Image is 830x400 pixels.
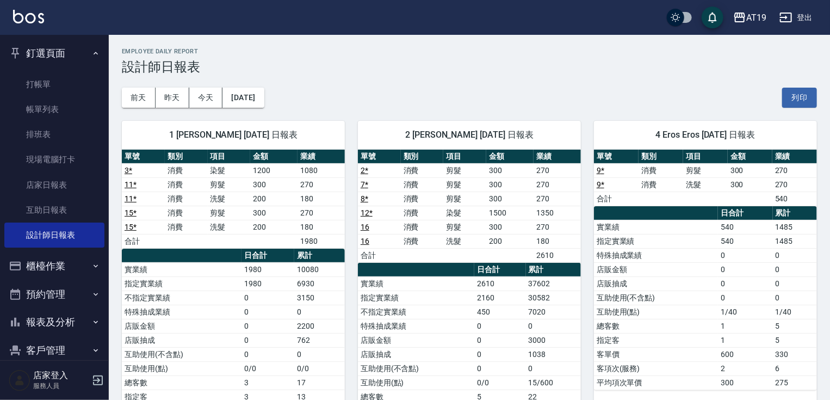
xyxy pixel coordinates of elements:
table: a dense table [594,206,817,390]
td: 合計 [358,248,401,262]
td: 消費 [639,177,683,192]
td: 剪髮 [443,220,486,234]
a: 設計師日報表 [4,223,104,248]
td: 不指定實業績 [122,291,241,305]
td: 600 [718,347,773,361]
td: 0 [241,347,294,361]
table: a dense table [358,150,581,263]
td: 300 [728,163,772,177]
th: 累計 [526,263,581,277]
th: 金額 [486,150,534,164]
td: 剪髮 [208,177,251,192]
th: 項目 [443,150,486,164]
td: 洗髮 [208,192,251,206]
td: 店販金額 [358,333,474,347]
th: 單號 [594,150,639,164]
th: 單號 [358,150,401,164]
td: 1350 [534,206,581,220]
button: save [702,7,723,28]
td: 270 [534,177,581,192]
td: 330 [773,347,817,361]
td: 2160 [474,291,525,305]
span: 2 [PERSON_NAME] [DATE] 日報表 [371,130,568,140]
td: 0 [474,333,525,347]
td: 762 [294,333,345,347]
td: 消費 [165,206,208,220]
td: 指定實業績 [122,276,241,291]
td: 合計 [594,192,639,206]
th: 類別 [165,150,208,164]
td: 消費 [165,177,208,192]
td: 0 [526,361,581,376]
td: 洗髮 [443,234,486,248]
td: 540 [772,192,817,206]
table: a dense table [594,150,817,206]
td: 540 [718,220,773,234]
img: Person [9,370,30,391]
button: 客戶管理 [4,336,104,365]
td: 0 [718,291,773,305]
button: 前天 [122,88,156,108]
td: 剪髮 [443,177,486,192]
td: 洗髮 [683,177,728,192]
td: 0 [241,333,294,347]
td: 3 [241,376,294,390]
td: 200 [250,192,298,206]
td: 消費 [165,163,208,177]
td: 互助使用(點) [122,361,241,376]
td: 180 [534,234,581,248]
td: 客單價 [594,347,718,361]
td: 270 [534,220,581,234]
td: 10080 [294,262,345,276]
td: 實業績 [122,262,241,276]
table: a dense table [122,150,345,249]
td: 450 [474,305,525,319]
td: 1038 [526,347,581,361]
td: 剪髮 [443,192,486,206]
td: 店販金額 [594,262,718,276]
td: 1485 [773,234,817,248]
td: 染髮 [208,163,251,177]
td: 37602 [526,276,581,291]
h5: 店家登入 [33,370,89,381]
td: 總客數 [122,376,241,390]
td: 5 [773,333,817,347]
p: 服務人員 [33,381,89,391]
td: 特殊抽成業績 [122,305,241,319]
td: 特殊抽成業績 [594,248,718,262]
td: 剪髮 [683,163,728,177]
td: 0 [718,262,773,276]
td: 洗髮 [208,220,251,234]
a: 現場電腦打卡 [4,147,104,172]
td: 270 [772,177,817,192]
td: 300 [486,192,534,206]
th: 業績 [298,150,345,164]
td: 0 [294,305,345,319]
td: 0 [773,262,817,276]
td: 0 [294,347,345,361]
a: 帳單列表 [4,97,104,122]
td: 0/0 [474,376,525,390]
td: 2610 [534,248,581,262]
td: 互助使用(不含點) [594,291,718,305]
th: 日合計 [474,263,525,277]
td: 300 [728,177,772,192]
button: 櫃檯作業 [4,252,104,280]
button: [DATE] [222,88,264,108]
td: 1/40 [773,305,817,319]
td: 0 [526,319,581,333]
td: 互助使用(不含點) [122,347,241,361]
h2: Employee Daily Report [122,48,817,55]
a: 16 [361,223,369,231]
td: 0 [241,291,294,305]
td: 0 [773,248,817,262]
td: 270 [298,206,345,220]
td: 0 [773,276,817,291]
th: 日合計 [718,206,773,220]
td: 1980 [241,262,294,276]
td: 7020 [526,305,581,319]
td: 消費 [401,220,444,234]
td: 0 [474,347,525,361]
td: 2 [718,361,773,376]
a: 打帳單 [4,72,104,97]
